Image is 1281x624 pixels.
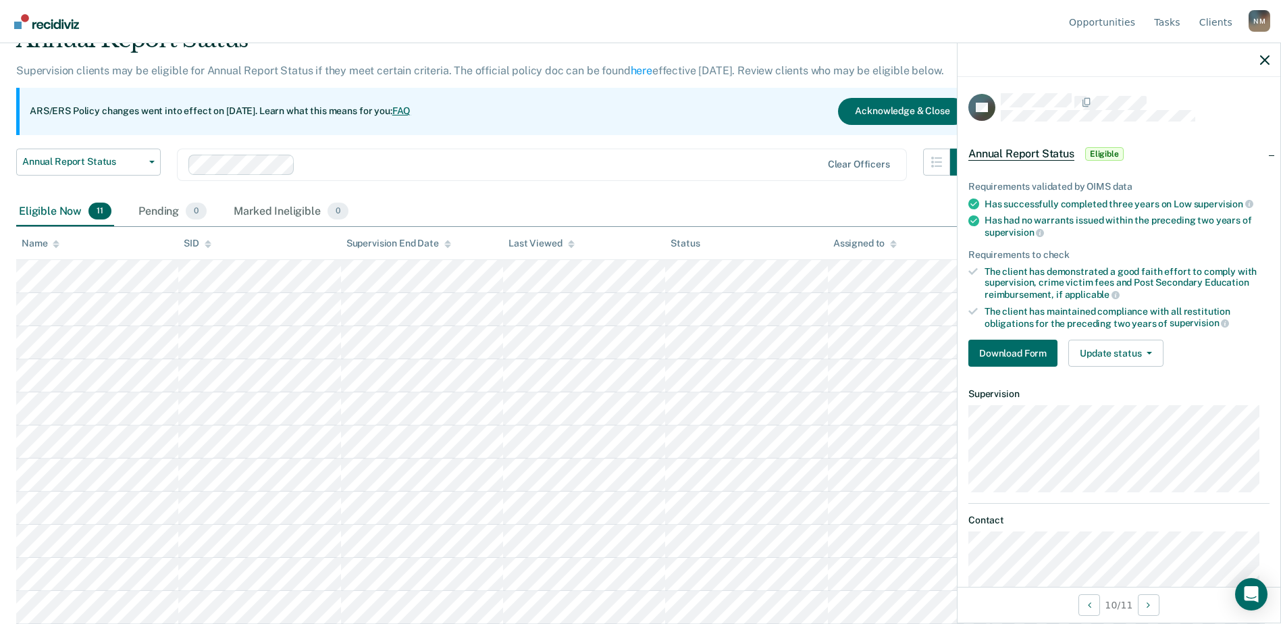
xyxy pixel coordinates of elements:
div: Supervision End Date [346,238,451,249]
div: Has successfully completed three years on Low [985,198,1270,210]
button: Acknowledge & Close [838,98,966,125]
div: The client has maintained compliance with all restitution obligations for the preceding two years of [985,306,1270,329]
img: Recidiviz [14,14,79,29]
span: 0 [328,203,348,220]
div: Requirements to check [968,249,1270,261]
p: ARS/ERS Policy changes went into effect on [DATE]. Learn what this means for you: [30,105,411,118]
dt: Supervision [968,388,1270,400]
span: applicable [1065,289,1120,300]
span: 11 [88,203,111,220]
span: Eligible [1085,147,1124,161]
button: Previous Opportunity [1078,594,1100,616]
div: N M [1249,10,1270,32]
div: Status [671,238,700,249]
div: Open Intercom Messenger [1235,578,1267,610]
div: Annual Report Status [16,26,977,64]
div: Pending [136,197,209,227]
a: Navigate to form link [968,340,1063,367]
button: Next Opportunity [1138,594,1159,616]
button: Update status [1068,340,1164,367]
div: Name [22,238,59,249]
div: Annual Report StatusEligible [958,132,1280,176]
span: Annual Report Status [22,156,144,167]
div: Marked Ineligible [231,197,351,227]
div: Assigned to [833,238,897,249]
button: Download Form [968,340,1057,367]
p: Supervision clients may be eligible for Annual Report Status if they meet certain criteria. The o... [16,64,943,77]
div: Eligible Now [16,197,114,227]
span: supervision [1170,317,1229,328]
span: supervision [985,227,1044,238]
dt: Contact [968,515,1270,526]
div: Clear officers [828,159,890,170]
span: 0 [186,203,207,220]
div: Has had no warrants issued within the preceding two years of [985,215,1270,238]
div: SID [184,238,211,249]
span: supervision [1194,199,1253,209]
button: Profile dropdown button [1249,10,1270,32]
a: FAQ [392,105,411,116]
div: 10 / 11 [958,587,1280,623]
div: The client has demonstrated a good faith effort to comply with supervision, crime victim fees and... [985,266,1270,301]
div: Requirements validated by OIMS data [968,181,1270,192]
div: Last Viewed [508,238,574,249]
a: here [631,64,652,77]
span: Annual Report Status [968,147,1074,161]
